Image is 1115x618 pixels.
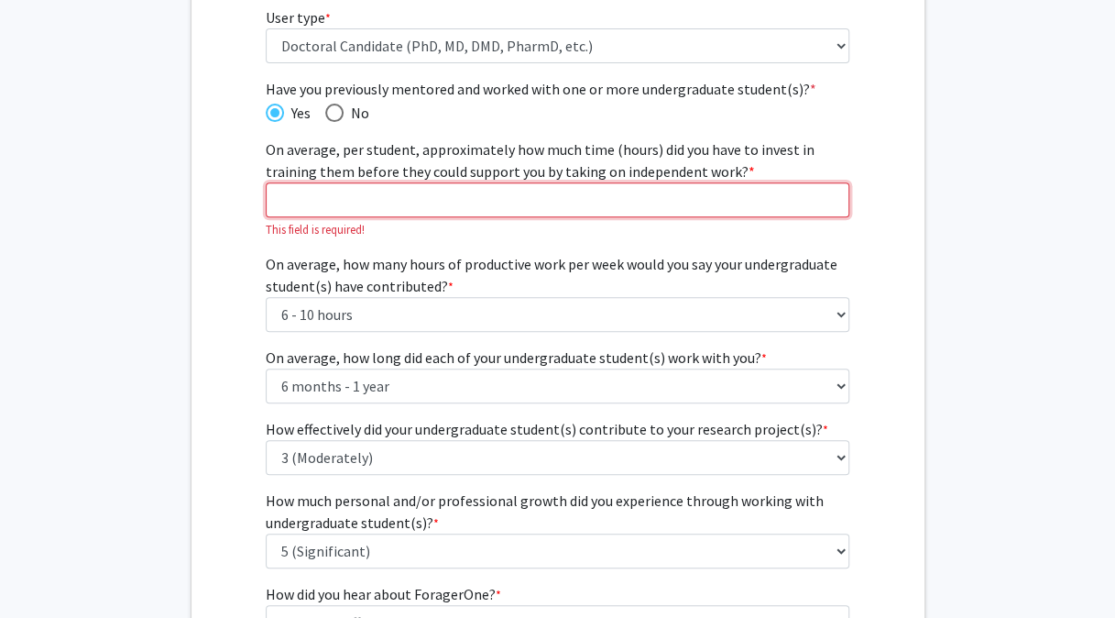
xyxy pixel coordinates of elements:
label: How did you hear about ForagerOne? [266,583,501,605]
label: On average, how many hours of productive work per week would you say your undergraduate student(s... [266,253,849,297]
iframe: Chat [14,535,78,604]
label: On average, how long did each of your undergraduate student(s) work with you? [266,347,767,369]
label: User type [266,6,331,28]
label: How effectively did your undergraduate student(s) contribute to your research project(s)? [266,418,828,440]
span: On average, per student, approximately how much time (hours) did you have to invest in training t... [266,140,814,181]
span: Yes [284,102,311,124]
span: Have you previously mentored and worked with one or more undergraduate student(s)? [266,78,849,100]
p: This field is required! [266,221,849,238]
label: How much personal and/or professional growth did you experience through working with undergraduat... [266,490,849,534]
span: No [344,102,369,124]
mat-radio-group: Have you previously mentored and worked with one or more undergraduate student(s)? [266,100,849,124]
